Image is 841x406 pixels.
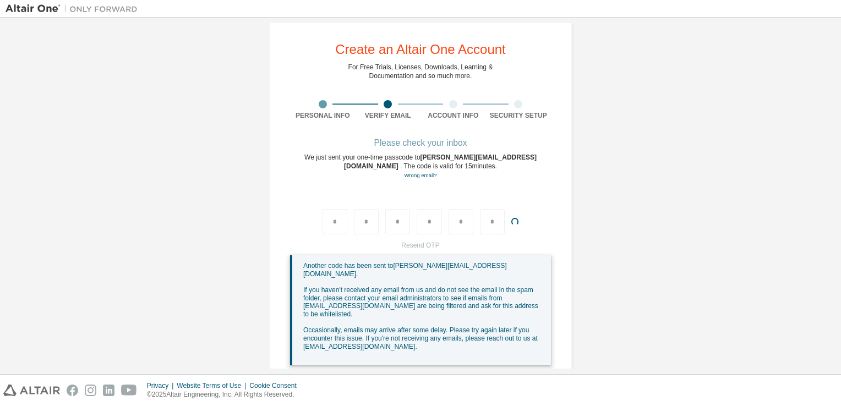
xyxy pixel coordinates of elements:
img: Altair One [6,3,143,14]
div: We just sent your one-time passcode to . The code is valid for 15 minutes. [290,153,551,180]
span: [PERSON_NAME][EMAIL_ADDRESS][DOMAIN_NAME] [344,153,537,170]
div: Create an Altair One Account [335,43,506,56]
div: Verify Email [356,111,421,120]
span: If you haven't received any email from us and do not see the email in the spam folder, please con... [303,286,538,318]
img: altair_logo.svg [3,385,60,396]
div: Personal Info [290,111,356,120]
div: Security Setup [486,111,551,120]
div: Cookie Consent [249,381,303,390]
img: youtube.svg [121,385,137,396]
div: For Free Trials, Licenses, Downloads, Learning & Documentation and so much more. [348,63,493,80]
a: Go back to the registration form [404,172,436,178]
p: © 2025 Altair Engineering, Inc. All Rights Reserved. [147,390,303,399]
div: Privacy [147,381,177,390]
img: linkedin.svg [103,385,114,396]
img: facebook.svg [67,385,78,396]
span: Occasionally, emails may arrive after some delay. Please try again later if you encounter this is... [303,326,538,350]
img: instagram.svg [85,385,96,396]
span: Another code has been sent to [PERSON_NAME][EMAIL_ADDRESS][DOMAIN_NAME] . [303,262,507,278]
div: Please check your inbox [290,140,551,146]
div: Website Terms of Use [177,381,249,390]
div: Account Info [420,111,486,120]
